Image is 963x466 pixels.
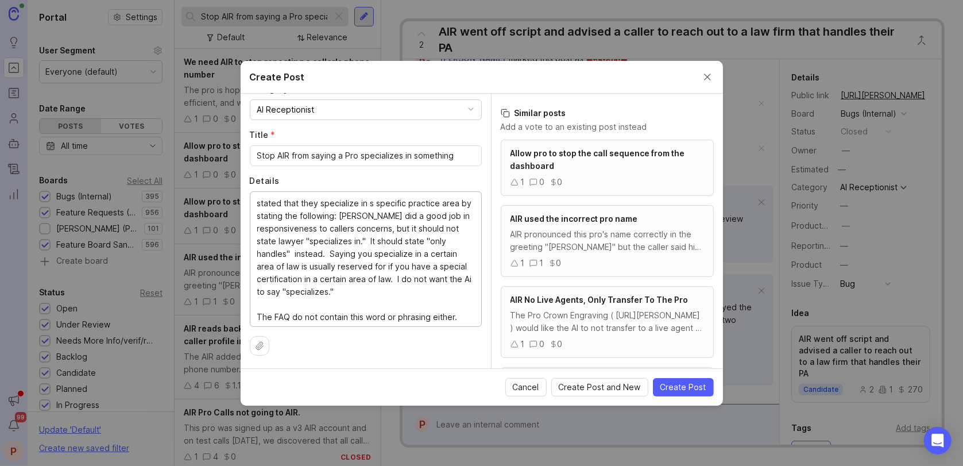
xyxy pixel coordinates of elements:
div: 1 [521,338,525,351]
span: Title (required) [250,130,276,140]
div: 1 [540,257,544,269]
a: AIR No Live Agents, Only Transfer To The ProThe Pro Crown Engraving ( [URL][PERSON_NAME] ) would ... [501,286,714,358]
label: Details [250,175,482,187]
button: Close create post modal [701,71,714,83]
a: Allow pro to stop the call sequence from the dashboard100 [501,140,714,196]
div: AIR pronounced this pro's name correctly in the greeting "[PERSON_NAME]" but the caller said his ... [510,228,704,253]
span: Create Post and New [559,382,641,393]
a: AIR used the incorrect pro nameAIR pronounced this pro's name correctly in the greeting "[PERSON_... [501,205,714,277]
div: 0 [540,176,545,188]
h2: Create Post [250,70,305,84]
span: AIR used the incorrect pro name [510,214,638,224]
span: Cancel [513,382,539,393]
div: 1 [521,257,525,269]
span: AIR No Live Agents, Only Transfer To The Pro [510,295,689,305]
button: Cancel [505,378,547,396]
div: Open Intercom Messenger [924,427,952,455]
p: Add a vote to an existing post instead [501,121,714,133]
input: Short, descriptive title [257,149,474,162]
h3: Similar posts [501,107,714,119]
span: Allow pro to stop the call sequence from the dashboard [510,148,685,171]
div: The Pro Crown Engraving ( [URL][PERSON_NAME] ) would like the AI to not transfer to a live agent ... [510,309,704,334]
button: Create Post [653,378,714,396]
button: Create Post and New [551,378,648,396]
div: AI Receptionist [257,103,315,116]
div: 0 [558,176,563,188]
div: 0 [540,338,545,351]
span: Create Post [660,382,706,393]
div: 0 [558,338,563,351]
div: 1 [521,176,525,188]
textarea: The pro reached out to complain about the way AIR stated that they specialize in s specific pract... [257,195,474,322]
div: 0 [556,257,562,269]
